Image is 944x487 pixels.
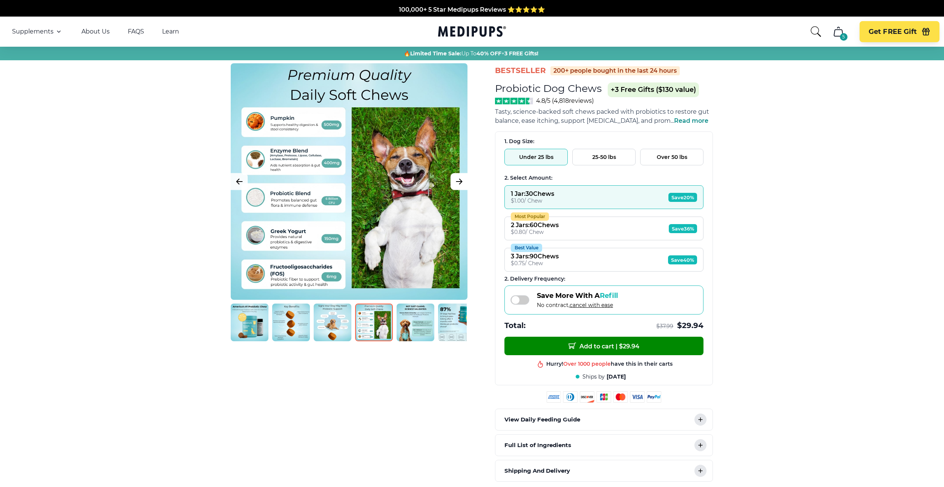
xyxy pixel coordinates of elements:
span: Ships by [582,373,605,380]
span: cancel with ease [570,302,613,308]
span: Read more [674,117,708,124]
button: Over 50 lbs [640,149,703,165]
span: Supplements [12,28,54,35]
div: 1. Dog Size: [504,138,703,145]
span: No contract, [537,302,618,308]
img: Stars - 4.8 [495,98,533,104]
span: 2 . Delivery Frequency: [504,275,565,282]
div: Most Popular [511,212,549,221]
a: FAQS [128,28,144,35]
a: Medipups [438,24,506,40]
div: 2. Select Amount: [504,174,703,182]
div: Best Value [511,244,542,252]
span: $ 29.94 [677,321,703,331]
div: Hurry! have this in their carts [546,360,673,368]
span: Over 1000 people [563,360,611,367]
div: 1 Jar : 30 Chews [511,190,554,197]
span: Refill [600,292,618,300]
span: BestSeller [495,66,546,76]
button: 1 Jar:30Chews$1.00/ ChewSave20% [504,185,703,209]
span: 4.8/5 ( 4,818 reviews) [536,97,594,104]
button: 25-50 lbs [572,149,636,165]
img: payment methods [547,391,661,403]
img: Probiotic Dog Chews | Natural Dog Supplements [355,304,393,341]
div: 200+ people bought in the last 24 hours [550,66,680,75]
span: +3 Free Gifts ($130 value) [608,82,699,97]
a: Learn [162,28,179,35]
button: Most Popular2 Jars:60Chews$0.80/ ChewSave36% [504,217,703,240]
img: Probiotic Dog Chews | Natural Dog Supplements [272,304,310,341]
span: Save 20% [668,193,697,202]
button: Get FREE Gift [860,21,939,42]
p: Shipping And Delivery [504,466,570,475]
span: Get FREE Gift [869,27,917,36]
button: Next Image [451,173,467,190]
img: Probiotic Dog Chews | Natural Dog Supplements [314,304,351,341]
span: ... [671,117,708,124]
img: Probiotic Dog Chews | Natural Dog Supplements [397,304,434,341]
p: View Daily Feeding Guide [504,415,580,424]
div: $ 0.80 / Chew [511,229,559,235]
div: $ 1.00 / Chew [511,197,554,204]
span: [DATE] [607,373,626,380]
span: Made In The [GEOGRAPHIC_DATA] from domestic & globally sourced ingredients [347,15,598,22]
span: balance, ease itching, support [MEDICAL_DATA], and prom [495,117,671,124]
h1: Probiotic Dog Chews [495,82,602,95]
button: Supplements [12,27,63,36]
div: 2 Jars : 60 Chews [511,221,559,229]
a: About Us [81,28,110,35]
p: Full List of Ingredients [504,441,571,450]
button: Under 25 lbs [504,149,568,165]
span: Save 36% [669,224,697,233]
img: Probiotic Dog Chews | Natural Dog Supplements [231,304,268,341]
div: 5 [840,33,847,41]
button: search [810,26,822,38]
span: Tasty, science-backed soft chews packed with probiotics to restore gut [495,108,709,115]
span: 🔥 Up To + [404,50,538,57]
img: Probiotic Dog Chews | Natural Dog Supplements [438,304,476,341]
span: Total: [504,321,526,331]
div: 3 Jars : 90 Chews [511,253,559,260]
span: Add to cart | $ 29.94 [569,342,639,350]
span: Save More With A [537,292,618,300]
button: cart [829,23,847,41]
button: Previous Image [231,173,248,190]
span: 100,000+ 5 Star Medipups Reviews ⭐️⭐️⭐️⭐️⭐️ [399,6,545,13]
span: $ 37.99 [656,323,673,330]
button: Add to cart | $29.94 [504,337,703,355]
div: $ 0.75 / Chew [511,260,559,267]
button: Best Value3 Jars:90Chews$0.75/ ChewSave40% [504,248,703,272]
span: Save 40% [668,255,697,264]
